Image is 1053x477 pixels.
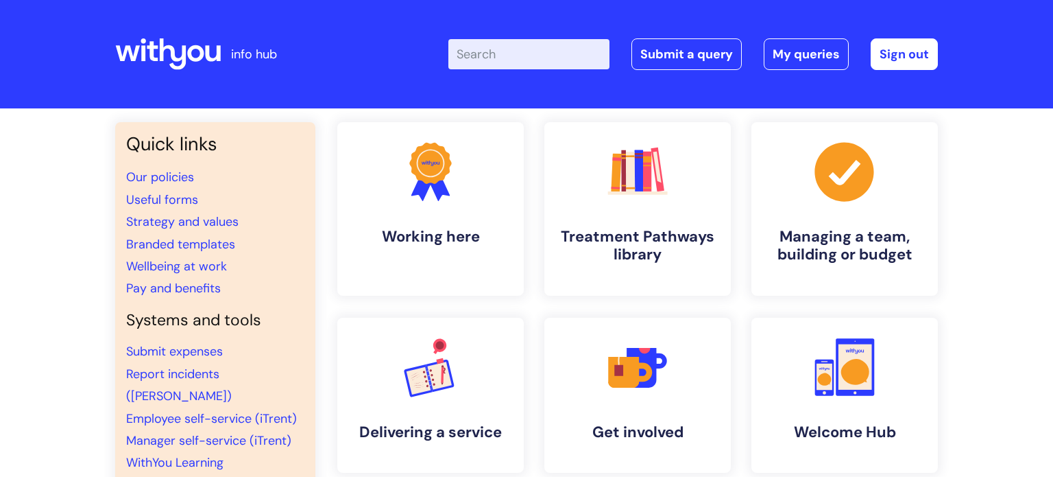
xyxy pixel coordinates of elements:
h4: Welcome Hub [762,423,927,441]
a: Report incidents ([PERSON_NAME]) [126,366,232,404]
h4: Get involved [555,423,720,441]
h4: Working here [348,228,513,246]
h3: Quick links [126,133,304,155]
a: My queries [764,38,849,70]
h4: Managing a team, building or budget [762,228,927,264]
h4: Systems and tools [126,311,304,330]
a: Submit a query [631,38,742,70]
a: Submit expenses [126,343,223,360]
a: Get involved [544,318,731,473]
a: Treatment Pathways library [544,122,731,296]
a: Wellbeing at work [126,258,227,275]
a: Our policies [126,169,194,185]
a: Sign out [871,38,938,70]
a: Employee self-service (iTrent) [126,410,297,427]
div: | - [448,38,938,70]
a: Working here [337,122,524,296]
p: info hub [231,43,277,65]
a: Delivering a service [337,318,524,473]
a: Welcome Hub [751,318,938,473]
a: WithYou Learning [126,454,223,471]
input: Search [448,39,609,69]
a: Branded templates [126,236,235,253]
a: Managing a team, building or budget [751,122,938,296]
a: Manager self-service (iTrent) [126,432,291,449]
h4: Delivering a service [348,423,513,441]
a: Strategy and values [126,213,239,230]
a: Useful forms [126,191,198,208]
h4: Treatment Pathways library [555,228,720,264]
a: Pay and benefits [126,280,221,296]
